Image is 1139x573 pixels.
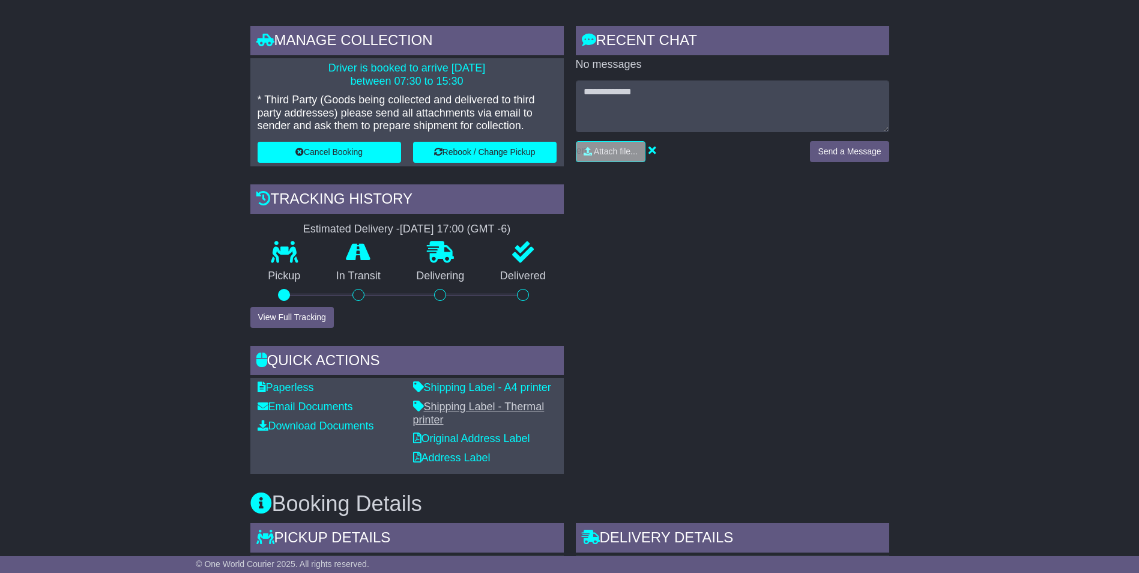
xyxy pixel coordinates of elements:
[413,452,491,464] a: Address Label
[413,432,530,444] a: Original Address Label
[250,523,564,556] div: Pickup Details
[250,26,564,58] div: Manage collection
[413,142,557,163] button: Rebook / Change Pickup
[576,58,889,71] p: No messages
[576,26,889,58] div: RECENT CHAT
[413,381,551,393] a: Shipping Label - A4 printer
[413,401,545,426] a: Shipping Label - Thermal printer
[258,62,557,88] p: Driver is booked to arrive [DATE] between 07:30 to 15:30
[258,94,557,133] p: * Third Party (Goods being collected and delivered to third party addresses) please send all atta...
[250,270,319,283] p: Pickup
[250,184,564,217] div: Tracking history
[576,523,889,556] div: Delivery Details
[250,307,334,328] button: View Full Tracking
[258,401,353,413] a: Email Documents
[400,223,510,236] div: [DATE] 17:00 (GMT -6)
[196,559,369,569] span: © One World Courier 2025. All rights reserved.
[258,142,401,163] button: Cancel Booking
[399,270,483,283] p: Delivering
[318,270,399,283] p: In Transit
[810,141,889,162] button: Send a Message
[258,381,314,393] a: Paperless
[258,420,374,432] a: Download Documents
[250,492,889,516] h3: Booking Details
[250,346,564,378] div: Quick Actions
[250,223,564,236] div: Estimated Delivery -
[482,270,564,283] p: Delivered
